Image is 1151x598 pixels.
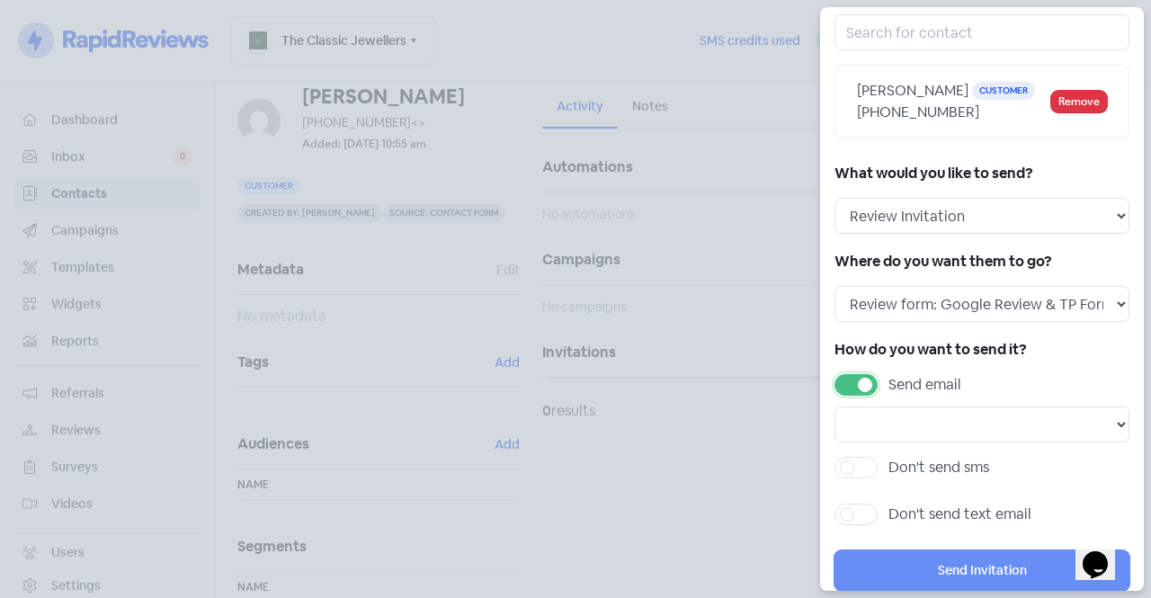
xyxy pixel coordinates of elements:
[1075,526,1133,580] iframe: chat widget
[972,82,1035,100] span: Customer
[857,102,1051,123] div: [PHONE_NUMBER]
[888,504,1031,525] label: Don't send text email
[888,374,961,396] label: Send email
[834,160,1129,187] h5: What would you like to send?
[834,336,1129,363] h5: How do you want to send it?
[857,81,968,100] span: [PERSON_NAME]
[1051,91,1107,112] button: Remove
[834,14,1129,50] input: Search for contact
[888,457,989,478] label: Don't send sms
[834,550,1129,591] button: Send Invitation
[834,248,1129,275] h5: Where do you want them to go?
